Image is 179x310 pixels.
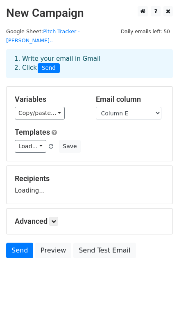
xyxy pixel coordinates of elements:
h5: Email column [96,95,165,104]
h5: Advanced [15,217,164,226]
a: Copy/paste... [15,107,65,119]
small: Google Sheet: [6,28,80,44]
h2: New Campaign [6,6,173,20]
button: Save [59,140,80,153]
a: Templates [15,128,50,136]
span: Send [38,63,60,73]
a: Load... [15,140,46,153]
h5: Variables [15,95,84,104]
a: Daily emails left: 50 [118,28,173,34]
h5: Recipients [15,174,164,183]
div: Loading... [15,174,164,195]
a: Send [6,243,33,258]
a: Pitch Tracker - [PERSON_NAME].. [6,28,80,44]
a: Send Test Email [73,243,136,258]
div: 1. Write your email in Gmail 2. Click [8,54,171,73]
a: Preview [35,243,71,258]
span: Daily emails left: 50 [118,27,173,36]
